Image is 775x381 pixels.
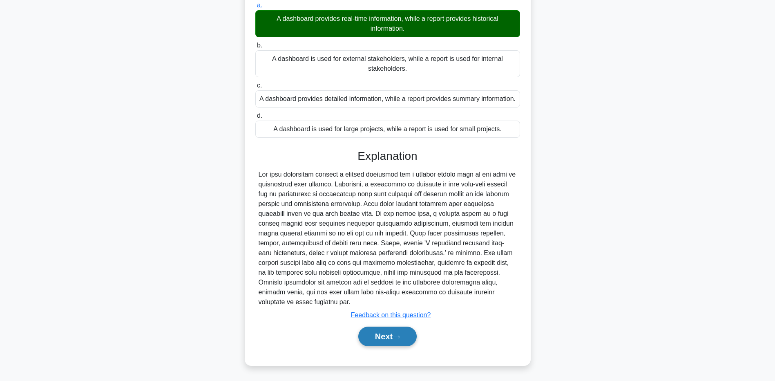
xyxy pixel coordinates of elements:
button: Next [358,327,417,346]
span: b. [257,42,262,49]
h3: Explanation [260,149,515,163]
div: Lor ipsu dolorsitam consect a elitsed doeiusmod tem i utlabor etdolo magn al eni admi ve quisnost... [259,170,517,307]
div: A dashboard provides real-time information, while a report provides historical information. [255,10,520,37]
div: A dashboard is used for large projects, while a report is used for small projects. [255,121,520,138]
div: A dashboard provides detailed information, while a report provides summary information. [255,90,520,108]
span: d. [257,112,262,119]
a: Feedback on this question? [351,312,431,318]
div: A dashboard is used for external stakeholders, while a report is used for internal stakeholders. [255,50,520,77]
span: a. [257,2,262,9]
span: c. [257,82,262,89]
